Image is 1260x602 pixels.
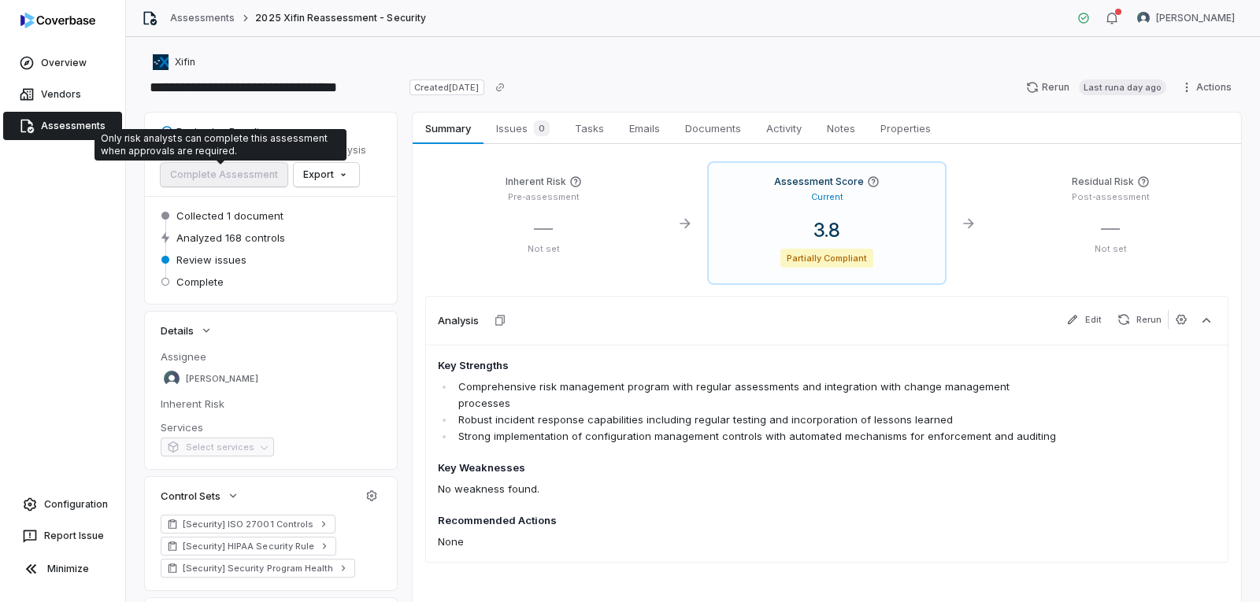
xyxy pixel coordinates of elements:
span: [Security] ISO 27001 Controls [183,518,313,530]
li: Robust incident response capabilities including regular testing and incorporation of lessons learned [454,412,1060,428]
p: Not set [1005,243,1216,255]
span: Review issues [176,253,246,267]
span: Assessments [41,120,106,132]
h4: Residual Risk [1072,175,1134,188]
a: Configuration [6,490,119,519]
p: Pre-assessment [438,191,649,203]
dt: Services [161,420,381,434]
span: Report Issue [44,530,104,542]
p: Not set [438,243,649,255]
span: Partially Compliant [780,249,874,268]
span: 2025 Xifin Reassessment - Security [255,12,425,24]
div: Reviewing Results [161,124,265,138]
span: Complete [176,275,224,289]
span: [Security] HIPAA Security Rule [183,540,314,552]
span: — [534,216,553,239]
button: RerunLast runa day ago [1017,76,1176,99]
span: Minimize [47,563,89,575]
span: 3.8 [801,219,853,242]
img: logo-D7KZi-bG.svg [20,13,95,28]
button: Export [294,163,359,187]
span: Documents [679,118,747,138]
button: Report Issue [6,522,119,550]
a: Vendors [3,80,122,109]
span: [Security] Security Program Health [183,562,333,574]
span: Last run a day ago [1079,79,1166,95]
button: Minimize [6,553,119,585]
a: Overview [3,49,122,77]
span: Collected 1 document [176,209,283,223]
span: Tasks [569,118,610,138]
span: Summary [419,118,476,138]
span: Activity [760,118,808,138]
a: Assessments [3,112,122,140]
dt: Inherent Risk [161,397,381,411]
img: Arun Muthu avatar [164,371,180,386]
a: [Security] Security Program Health [161,559,355,578]
button: Control Sets [156,482,244,510]
span: [PERSON_NAME] [1156,12,1235,24]
span: Analyzed 168 controls [176,231,285,245]
h4: Inherent Risk [506,175,566,188]
h4: Assessment Score [774,175,864,188]
li: Comprehensive risk management program with regular assessments and integration with change manage... [454,379,1060,412]
a: Assessments [170,12,235,24]
button: Details [156,316,217,345]
a: [Security] ISO 27001 Controls [161,515,335,534]
div: Only risk analysts can complete this assessment when approvals are required. [101,132,340,157]
span: Issues [490,117,556,139]
p: None [438,534,1060,550]
p: No weakness found. [438,481,1060,497]
span: Overview [41,57,87,69]
button: Reviewing Results [156,117,289,146]
img: Arun Muthu avatar [1137,12,1150,24]
span: Control Sets [161,489,220,503]
a: [Security] HIPAA Security Rule [161,537,336,556]
button: Actions [1176,76,1241,99]
span: [PERSON_NAME] [186,373,258,385]
span: Vendors [41,88,81,101]
button: Copy link [486,73,514,102]
span: Emails [623,118,666,138]
dt: Assignee [161,349,381,364]
button: Rerun [1111,310,1168,329]
span: Notes [821,118,862,138]
p: Current [811,191,843,203]
span: Xifin [175,56,195,68]
h4: Key Strengths [438,358,1060,374]
h4: Key Weaknesses [438,460,1060,476]
h4: Recommended Actions [438,513,1060,529]
span: Properties [874,118,937,138]
span: 0 [534,120,550,136]
span: Configuration [44,498,108,511]
h3: Analysis [438,313,479,327]
span: — [1101,216,1120,239]
li: Strong implementation of configuration management controls with automated mechanisms for enforcem... [454,428,1060,445]
span: Details [161,323,194,338]
button: Edit [1060,310,1108,329]
p: Post-assessment [1005,191,1216,203]
button: Arun Muthu avatar[PERSON_NAME] [1128,6,1244,30]
button: https://xifin.com/Xifin [148,48,200,76]
span: Created [DATE] [409,79,484,95]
